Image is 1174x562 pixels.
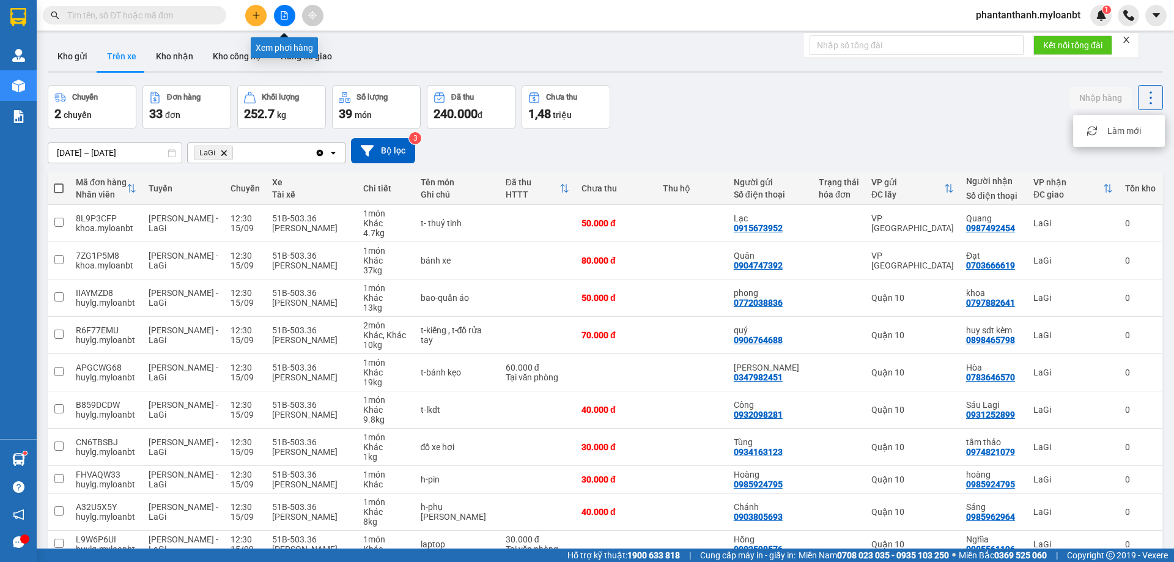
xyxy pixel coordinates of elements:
div: HTTT [506,190,559,199]
div: 4.7 kg [363,228,408,238]
div: Tại văn phòng [506,544,569,554]
span: [PERSON_NAME] - LaGi [149,502,218,522]
div: ĐC lấy [871,190,944,199]
span: | [1056,549,1058,562]
button: Chuyến2chuyến [48,85,136,129]
div: [PERSON_NAME] [272,298,351,308]
button: Đã thu240.000đ [427,85,515,129]
div: 1 món [363,358,408,368]
strong: 1900 633 818 [627,550,680,560]
div: 0 [1125,293,1156,303]
span: kg [277,110,286,120]
div: [PERSON_NAME] [272,512,351,522]
div: 51B-503.36 [272,534,351,544]
span: notification [13,509,24,520]
span: close [1122,35,1131,44]
img: phone-icon [1123,10,1134,21]
div: ĐC giao [1033,190,1103,199]
div: 15/09 [231,223,260,233]
div: A32U5X5Y [76,502,136,512]
span: 1,48 [528,106,551,121]
div: 0 [1125,475,1156,484]
div: bao-quần áo [421,293,493,303]
div: 8L9P3CFP [76,213,136,223]
img: warehouse-icon [12,453,25,466]
span: Hỗ trợ kỹ thuật: [567,549,680,562]
div: Tuyến [149,183,218,193]
div: Người nhận [966,176,1021,186]
div: Quận 10 [871,475,954,484]
div: VP [GEOGRAPHIC_DATA] [871,213,954,233]
div: Hồng [734,534,807,544]
sup: 1 [23,451,27,455]
div: 19 kg [363,377,408,387]
div: 51B-503.36 [272,502,351,512]
div: 15/09 [231,261,260,270]
div: L9W6P6UI [76,534,136,544]
div: 0982598576 [734,544,783,554]
div: LaGi [1033,405,1113,415]
div: IIAYMZD8 [76,288,136,298]
div: 12:30 [231,325,260,335]
div: 1 món [363,209,408,218]
div: 0915673952 [734,223,783,233]
div: Khác [363,479,408,489]
div: 1 món [363,497,408,507]
div: Xem phơi hàng [251,37,318,58]
div: [PERSON_NAME] [272,447,351,457]
span: [PERSON_NAME] - LaGi [149,288,218,308]
input: Selected LaGi. [235,147,237,159]
span: 33 [149,106,163,121]
div: t-kiếng , t-đồ rửa tay [421,325,493,345]
button: plus [245,5,267,26]
input: Nhập số tổng đài [810,35,1024,55]
div: 0 [1125,330,1156,340]
div: Trạng thái [819,177,859,187]
div: Vân [734,363,807,372]
div: huylg.myloanbt [76,335,136,345]
div: 40.000 đ [581,405,651,415]
div: 0347982451 [734,372,783,382]
span: search [51,11,59,20]
div: 1 món [363,283,408,293]
div: huylg.myloanbt [76,447,136,457]
img: logo-vxr [10,8,26,26]
button: Đơn hàng33đơn [142,85,231,129]
div: khoa.myloanbt [76,223,136,233]
span: question-circle [13,481,24,493]
div: 50.000 đ [581,218,651,228]
div: LaGi [1033,330,1113,340]
img: warehouse-icon [12,79,25,92]
div: 12:30 [231,502,260,512]
span: Miền Bắc [959,549,1047,562]
div: LaGi [1033,293,1113,303]
div: 0783646570 [966,372,1015,382]
div: phong [734,288,807,298]
div: B859DCDW [76,400,136,410]
div: 0906764688 [734,335,783,345]
div: 15/09 [231,372,260,382]
div: VP gửi [871,177,944,187]
div: LaGi [1033,442,1113,452]
div: 0931252899 [966,410,1015,420]
div: 51B-503.36 [272,363,351,372]
button: Kho gửi [48,42,97,71]
div: Quận 10 [871,405,954,415]
div: Lạc [734,213,807,223]
div: 0 [1125,507,1156,517]
div: VP nhận [1033,177,1103,187]
th: Toggle SortBy [1027,172,1119,205]
div: [PERSON_NAME] [272,479,351,489]
div: LaGi [1033,507,1113,517]
th: Toggle SortBy [865,172,960,205]
div: 51B-503.36 [272,251,351,261]
div: Quận 10 [871,293,954,303]
div: t-bánh kẹo [421,368,493,377]
div: [PERSON_NAME] [272,223,351,233]
div: Quân [734,251,807,261]
div: t-lkdt [421,405,493,415]
div: 0 [1125,256,1156,265]
div: 12:30 [231,400,260,410]
div: 51B-503.36 [272,437,351,447]
div: Chuyến [72,93,98,102]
